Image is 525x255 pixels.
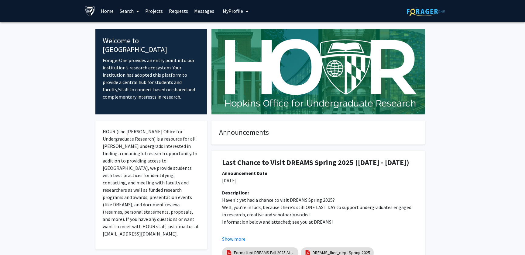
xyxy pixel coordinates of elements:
[166,0,191,22] a: Requests
[222,204,414,218] p: Well, you're in luck, because there's still ONE LAST DAY to support undergraduates engaged in res...
[222,189,414,196] div: Description:
[5,228,26,250] iframe: Chat
[103,128,200,237] p: HOUR (the [PERSON_NAME] Office for Undergraduate Research) is a resource for all [PERSON_NAME] un...
[191,0,217,22] a: Messages
[222,177,414,184] p: [DATE]
[407,7,445,16] img: ForagerOne Logo
[211,29,425,114] img: Cover Image
[222,158,414,167] h1: Last Chance to Visit DREAMS Spring 2025 ([DATE] - [DATE])
[222,196,414,204] p: Haven't yet had a chance to visit DREAMS Spring 2025?
[222,218,414,225] p: Information below and attached; see you at DREAMS!
[103,37,200,54] h4: Welcome to [GEOGRAPHIC_DATA]
[142,0,166,22] a: Projects
[98,0,117,22] a: Home
[222,169,414,177] div: Announcement Date
[219,128,417,137] h4: Announcements
[117,0,142,22] a: Search
[222,235,245,243] button: Show more
[223,8,243,14] span: My Profile
[85,6,95,16] img: Johns Hopkins University Logo
[103,57,200,100] p: ForagerOne provides an entry point into our institution’s research ecosystem. Your institution ha...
